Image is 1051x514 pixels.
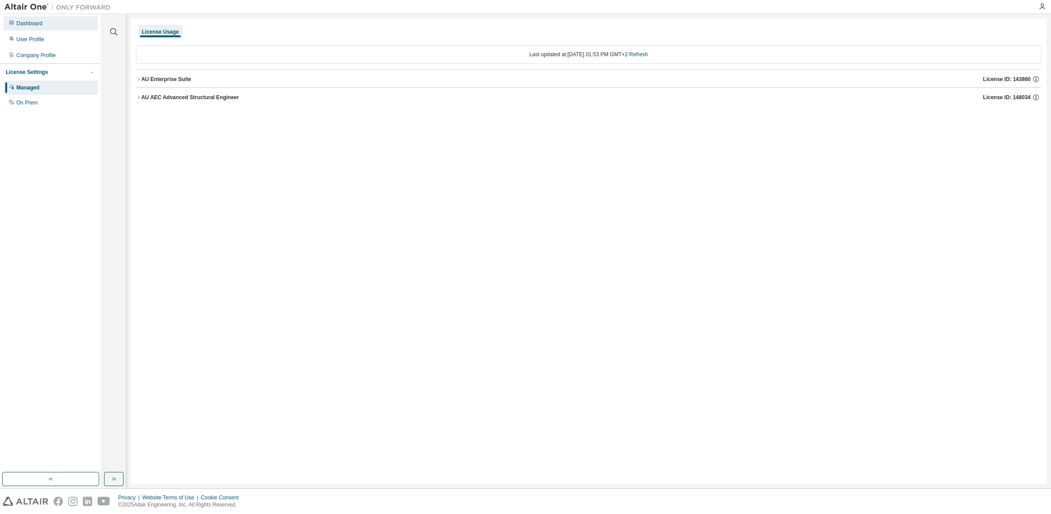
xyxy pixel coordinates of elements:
[136,88,1041,107] button: AU AEC Advanced Structural EngineerLicense ID: 148034
[16,20,43,27] div: Dashboard
[118,494,142,501] div: Privacy
[16,99,38,106] div: On Prem
[142,494,201,501] div: Website Terms of Use
[97,497,110,506] img: youtube.svg
[4,3,115,12] img: Altair One
[141,94,239,101] div: AU AEC Advanced Structural Engineer
[629,51,648,58] a: Refresh
[16,84,39,91] div: Managed
[3,497,48,506] img: altair_logo.svg
[16,52,56,59] div: Company Profile
[68,497,78,506] img: instagram.svg
[83,497,92,506] img: linkedin.svg
[118,501,244,509] p: © 2025 Altair Engineering, Inc. All Rights Reserved.
[983,76,1031,83] span: License ID: 143860
[16,36,44,43] div: User Profile
[6,69,48,76] div: License Settings
[141,76,191,83] div: AU Enterprise Suite
[142,28,179,35] div: License Usage
[136,45,1041,64] div: Last updated at: [DATE] 01:53 PM GMT+2
[54,497,63,506] img: facebook.svg
[136,70,1041,89] button: AU Enterprise SuiteLicense ID: 143860
[983,94,1031,101] span: License ID: 148034
[201,494,244,501] div: Cookie Consent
